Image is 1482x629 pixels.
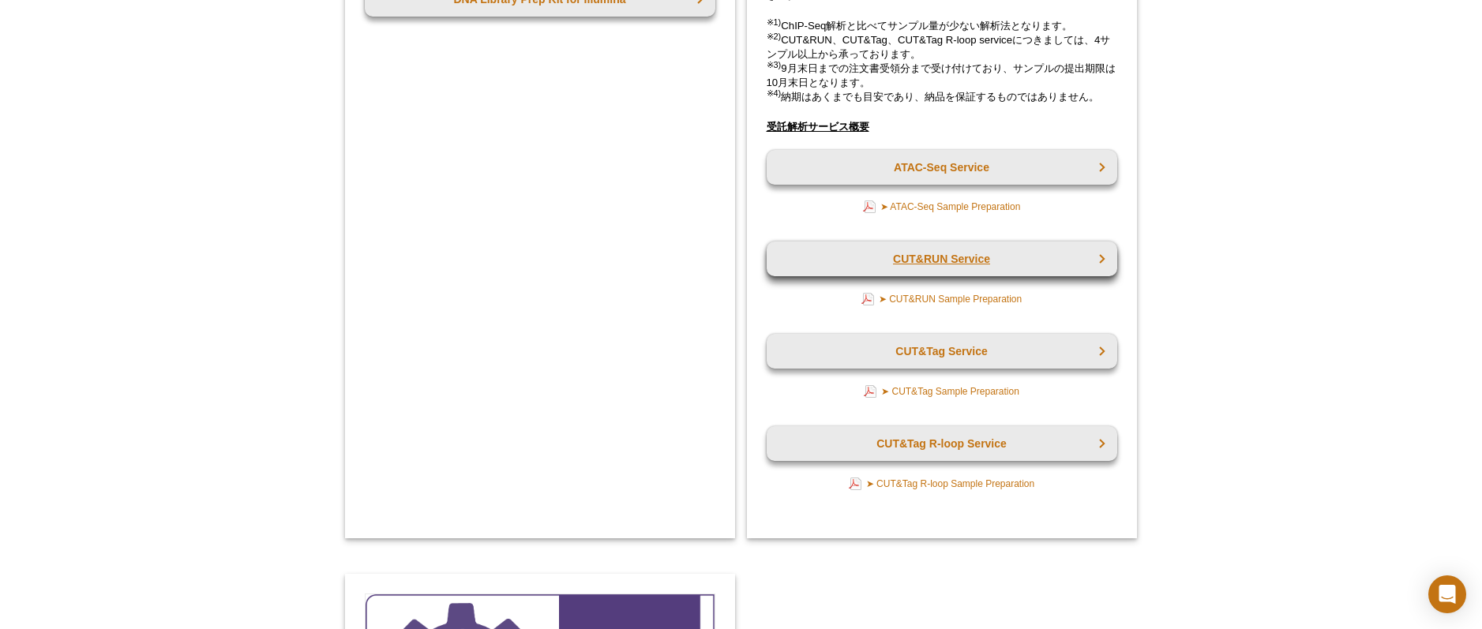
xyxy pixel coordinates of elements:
[767,121,869,133] u: 受託解析サービス概要
[864,383,1019,400] a: ➤ CUT&Tag Sample Preparation
[767,426,1117,461] a: CUT&Tag R-loop Service
[863,198,1021,215] a: ➤ ATAC-Seq Sample Preparation
[849,475,1034,492] a: ➤ CUT&Tag R-loop Sample Preparation
[767,59,782,69] sup: ※3)
[767,88,782,97] sup: ※4)
[767,334,1117,369] a: CUT&Tag Service
[1428,575,1466,613] div: Open Intercom Messenger
[767,17,782,26] sup: ※1)
[767,150,1117,185] a: ATAC-Seq Service
[767,31,782,40] sup: ※2)
[767,19,1117,104] p: ChIP-Seq解析と比べてサンプル量が少ない解析法となります。 CUT&RUN、CUT&Tag、CUT&Tag R-loop serviceにつきましては、4サンプル以上から承っております。 ...
[861,290,1022,308] a: ➤ CUT&RUN Sample Preparation
[767,241,1117,276] a: CUT&RUN Service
